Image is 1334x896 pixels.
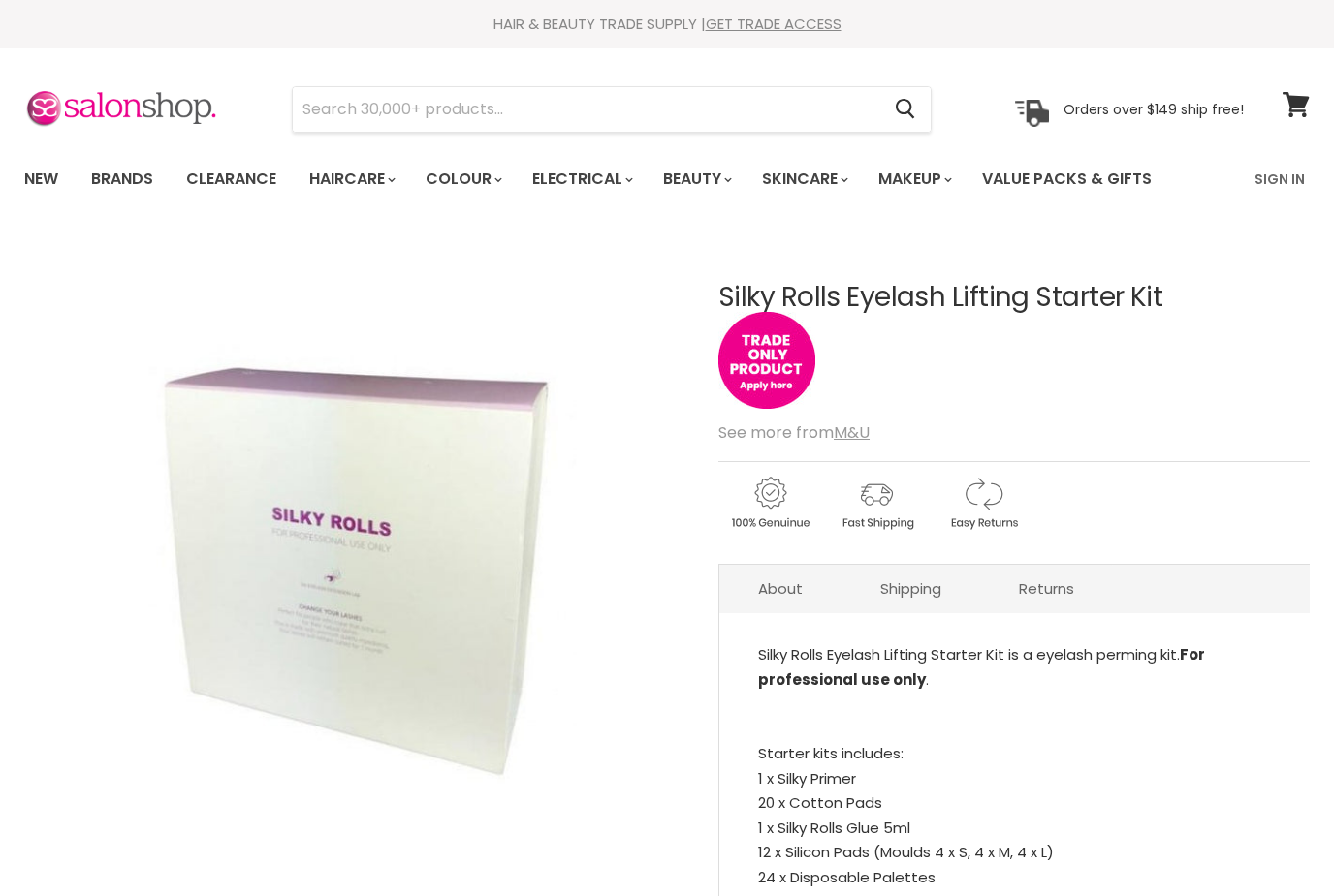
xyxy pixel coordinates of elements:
[864,159,964,200] a: Makeup
[718,421,870,444] span: See more from
[834,421,870,444] a: M&U
[980,565,1113,612] a: Returns
[1064,100,1244,117] p: Orders over $149 ship free!
[135,234,577,896] img: Silky Rolls Eyelash Lifting Starter Kit
[718,474,821,533] img: genuine.gif
[718,312,815,409] img: tradeonly_small.jpg
[758,644,1205,690] strong: For professional use only
[879,87,931,132] button: Search
[932,474,1034,533] img: returns.gif
[295,159,407,200] a: Haircare
[719,565,842,612] a: About
[292,86,932,133] form: Product
[706,14,842,34] a: GET TRADE ACCESS
[747,159,860,200] a: Skincare
[24,234,686,896] div: Silky Rolls Eyelash Lifting Starter Kit image. Click or Scroll to Zoom.
[825,474,928,533] img: shipping.gif
[842,565,980,612] a: Shipping
[718,283,1310,313] h1: Silky Rolls Eyelash Lifting Starter Kit
[968,159,1166,200] a: Value Packs & Gifts
[1243,159,1317,200] a: Sign In
[10,151,1205,207] ul: Main menu
[411,159,514,200] a: Colour
[172,159,291,200] a: Clearance
[10,159,73,200] a: New
[77,159,168,200] a: Brands
[649,159,744,200] a: Beauty
[518,159,645,200] a: Electrical
[293,87,879,132] input: Search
